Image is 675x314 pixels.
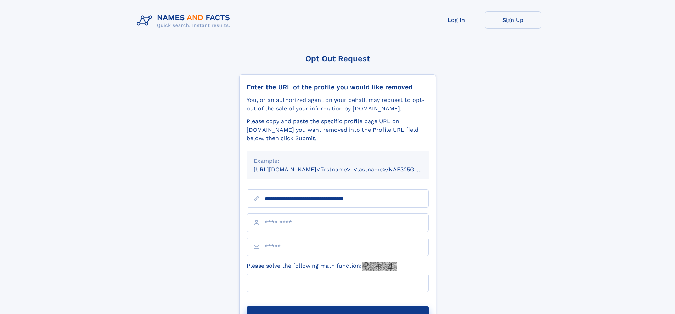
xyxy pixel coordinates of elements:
div: Enter the URL of the profile you would like removed [247,83,429,91]
a: Sign Up [485,11,541,29]
label: Please solve the following math function: [247,262,397,271]
small: [URL][DOMAIN_NAME]<firstname>_<lastname>/NAF325G-xxxxxxxx [254,166,442,173]
div: You, or an authorized agent on your behalf, may request to opt-out of the sale of your informatio... [247,96,429,113]
div: Opt Out Request [239,54,436,63]
img: Logo Names and Facts [134,11,236,30]
div: Example: [254,157,422,165]
a: Log In [428,11,485,29]
div: Please copy and paste the specific profile page URL on [DOMAIN_NAME] you want removed into the Pr... [247,117,429,143]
